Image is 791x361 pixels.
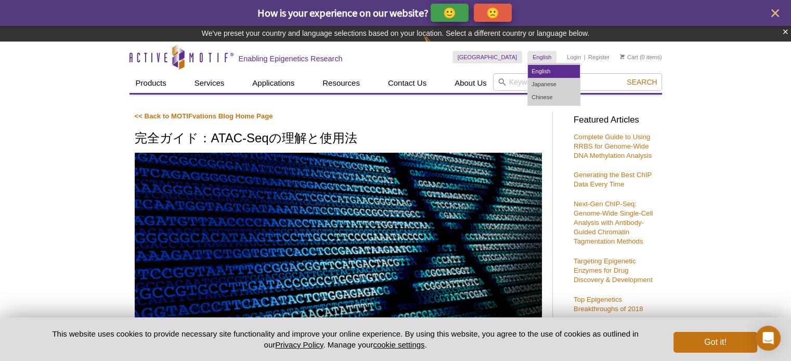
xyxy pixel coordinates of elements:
[588,54,610,61] a: Register
[382,73,433,93] a: Contact Us
[627,78,657,86] span: Search
[443,6,456,19] p: 🙂
[257,6,429,19] span: How is your experience on our website?
[528,91,580,104] a: Chinese
[620,54,638,61] a: Cart
[574,257,653,284] a: Targeting Epigenetic Enzymes for Drug Discovery & Development
[493,73,662,91] input: Keyword, Cat. No.
[528,65,580,78] a: English
[574,133,652,159] a: Complete Guide to Using RRBS for Genome-Wide DNA Methylation Analysis
[246,73,301,93] a: Applications
[239,54,343,63] h2: Enabling Epigenetics Research
[448,73,493,93] a: About Us
[486,6,499,19] p: 🙁
[567,54,581,61] a: Login
[584,51,586,63] li: |
[316,73,366,93] a: Resources
[188,73,231,93] a: Services
[129,73,173,93] a: Products
[782,26,788,38] button: ×
[756,326,781,351] div: Open Intercom Messenger
[620,51,662,63] li: (0 items)
[574,171,652,188] a: Generating the Best ChIP Data Every Time
[135,112,273,120] a: << Back to MOTIFvations Blog Home Page
[624,77,660,87] button: Search
[527,51,556,63] a: English
[620,54,625,59] img: Your Cart
[673,332,757,353] button: Got it!
[574,296,643,313] a: Top Epigenetics Breakthroughs of 2018
[275,340,323,349] a: Privacy Policy
[135,131,542,146] h1: 完全ガイド：ATAC-Seqの理解と使用法
[423,34,451,58] img: Change Here
[528,78,580,91] a: Japanese
[452,51,523,63] a: [GEOGRAPHIC_DATA]
[574,200,653,245] a: Next-Gen ChIP-Seq: Genome-Wide Single-Cell Analysis with Antibody-Guided Chromatin Tagmentation M...
[34,328,657,350] p: This website uses cookies to provide necessary site functionality and improve your online experie...
[574,116,657,125] h3: Featured Articles
[769,7,782,20] button: close
[373,340,424,349] button: cookie settings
